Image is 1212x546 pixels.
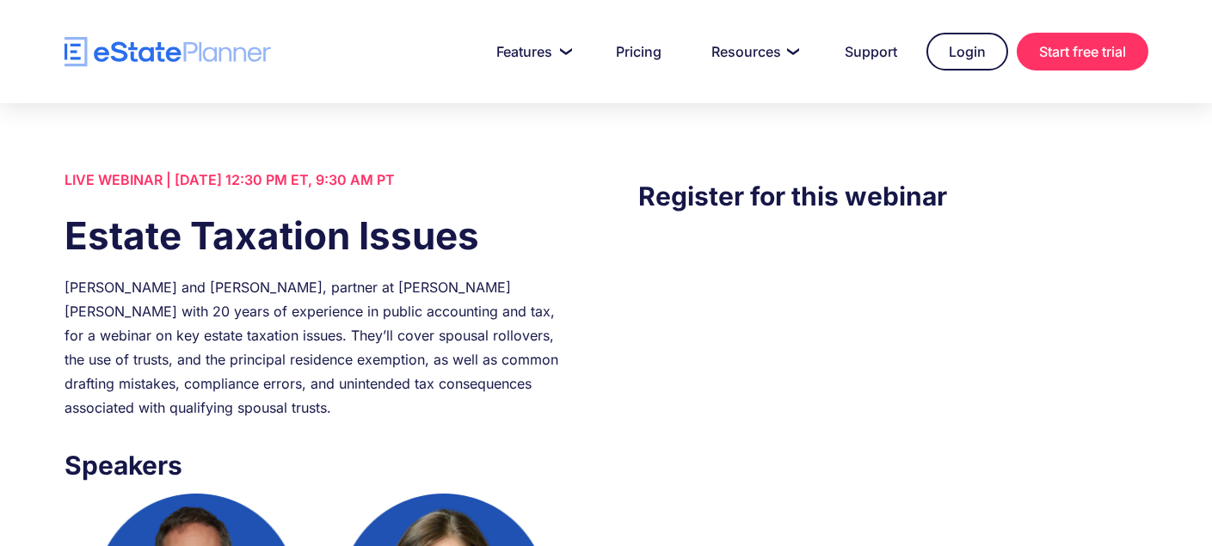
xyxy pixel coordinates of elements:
a: Start free trial [1017,33,1148,71]
div: LIVE WEBINAR | [DATE] 12:30 PM ET, 9:30 AM PT [65,168,574,192]
a: Support [824,34,918,69]
a: home [65,37,271,67]
h3: Register for this webinar [638,176,1147,216]
a: Resources [691,34,815,69]
div: [PERSON_NAME] and [PERSON_NAME], partner at [PERSON_NAME] [PERSON_NAME] with 20 years of experien... [65,275,574,420]
a: Login [926,33,1008,71]
a: Features [476,34,587,69]
h1: Estate Taxation Issues [65,209,574,262]
h3: Speakers [65,445,574,485]
a: Pricing [595,34,682,69]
